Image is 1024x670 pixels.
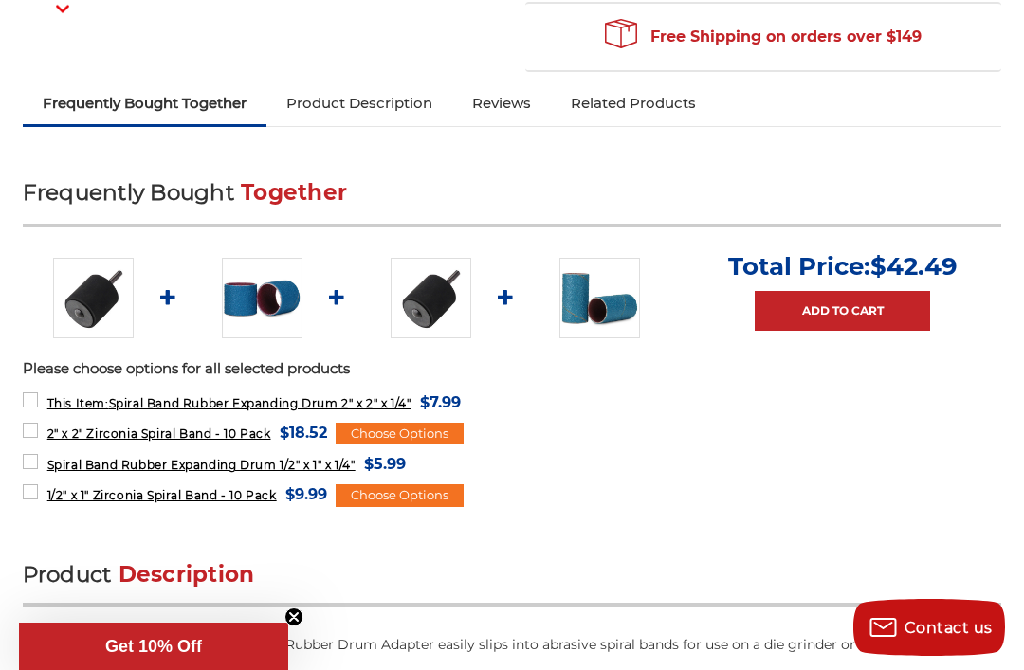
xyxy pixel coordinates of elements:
span: Contact us [905,619,993,637]
p: Total Price: [728,251,958,281]
a: Reviews [452,82,551,124]
span: Free Shipping on orders over $149 [605,18,922,56]
span: Spiral Band Rubber Expanding Drum 1/2" x 1" x 1/4" [47,458,356,472]
span: $9.99 [285,481,327,507]
span: 1/2" x 1" Zirconia Spiral Band - 10 Pack [47,488,277,502]
span: Frequently Bought [23,179,234,206]
span: $5.99 [364,451,406,477]
a: Frequently Bought Together [23,82,266,124]
strong: This Item: [47,396,109,410]
span: $18.52 [280,420,327,445]
button: Contact us [853,599,1005,656]
a: Related Products [551,82,716,124]
button: Close teaser [284,607,303,626]
span: Product [23,561,112,588]
span: Together [241,179,347,206]
p: Please choose options for all selected products [23,358,1002,380]
span: Spiral Band Rubber Expanding Drum 2" x 2" x 1/4" [47,396,411,410]
a: Add to Cart [755,291,930,331]
img: BHA's 2 inch x 2 inch rubber drum bottom profile, for reliable spiral band attachment. [53,258,134,338]
a: Product Description [266,82,452,124]
span: Get 10% Off [105,637,202,656]
span: 2" x 2" Zirconia Spiral Band - 10 Pack [47,426,271,441]
span: $7.99 [420,389,461,415]
div: Choose Options [336,423,464,445]
span: $42.49 [870,251,958,281]
span: Description [119,561,255,588]
div: Choose Options [336,484,464,507]
div: Get 10% OffClose teaser [19,623,288,670]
